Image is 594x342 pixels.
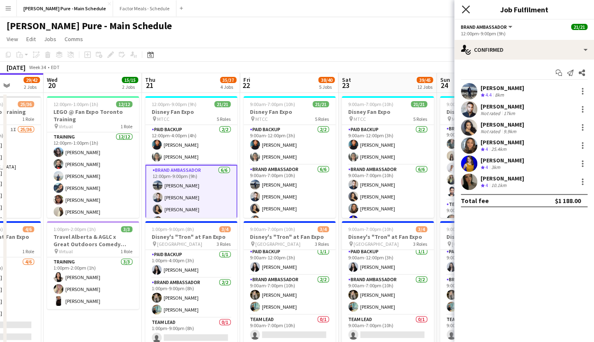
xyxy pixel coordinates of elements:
[440,108,532,116] h3: Disney Fan Expo
[243,233,335,240] h3: Disney's "Tron" at Fan Expo
[120,123,132,129] span: 1 Role
[319,84,334,90] div: 5 Jobs
[17,0,113,16] button: [PERSON_NAME] Pure - Main Schedule
[440,247,532,275] app-card-role: Paid Backup1/19:00am-12:00pm (3h)[PERSON_NAME]
[342,125,434,165] app-card-role: Paid Backup2/29:00am-12:00pm (3h)[PERSON_NAME][PERSON_NAME]
[490,146,508,153] div: 25.4km
[122,77,138,83] span: 15/15
[416,77,433,83] span: 39/45
[342,96,434,218] app-job-card: 9:00am-7:00pm (10h)21/21Disney Fan Expo MTCC5 RolesPaid Backup2/29:00am-12:00pm (3h)[PERSON_NAME]...
[250,226,295,232] span: 9:00am-7:00pm (10h)
[145,233,237,240] h3: Disney's "Tron" at Fan Expo
[342,76,351,83] span: Sat
[440,124,532,200] app-card-role: Brand Ambassador5/59:00am-5:00pm (8h)[PERSON_NAME][PERSON_NAME][PERSON_NAME][PERSON_NAME][PERSON_...
[7,63,25,72] div: [DATE]
[122,84,138,90] div: 2 Jobs
[416,226,427,232] span: 3/4
[47,233,139,248] h3: Travel Alberta & AGLC x Great Outdoors Comedy Festival Training
[23,77,40,83] span: 29/42
[502,110,517,116] div: 17km
[18,101,34,107] span: 25/36
[22,116,34,122] span: 1 Role
[485,164,488,170] span: 4
[481,84,524,92] div: [PERSON_NAME]
[116,101,132,107] span: 12/12
[413,241,427,247] span: 3 Roles
[461,30,587,37] div: 12:00pm-9:00pm (9h)
[243,108,335,116] h3: Disney Fan Expo
[47,221,139,309] app-job-card: 1:00pm-2:00pm (1h)3/3Travel Alberta & AGLC x Great Outdoors Comedy Festival Training Virtual1 Rol...
[411,101,427,107] span: 21/21
[440,76,450,83] span: Sun
[317,226,329,232] span: 3/4
[454,4,594,15] h3: Job Fulfilment
[485,146,488,152] span: 4
[157,116,169,122] span: MTCC
[145,76,155,83] span: Thu
[342,275,434,315] app-card-role: Brand Ambassador2/29:00am-7:00pm (10h)[PERSON_NAME][PERSON_NAME]
[440,96,532,218] app-job-card: 9:00am-5:00pm (8h)20/21Disney Fan Expo MTCC5 Roles[PERSON_NAME][PERSON_NAME]Brand Ambassador5/59:...
[53,101,98,107] span: 12:00pm-1:00pm (1h)
[481,103,524,110] div: [PERSON_NAME]
[61,34,86,44] a: Comms
[312,101,329,107] span: 21/21
[53,226,96,232] span: 1:00pm-2:00pm (1h)
[26,35,36,43] span: Edit
[461,196,489,205] div: Total fee
[23,34,39,44] a: Edit
[342,233,434,240] h3: Disney's "Tron" at Fan Expo
[452,241,497,247] span: [GEOGRAPHIC_DATA]
[481,128,502,134] div: Not rated
[481,110,502,116] div: Not rated
[145,108,237,116] h3: Disney Fan Expo
[41,34,60,44] a: Jobs
[242,81,250,90] span: 22
[145,165,237,254] app-card-role: Brand Ambassador6/612:00pm-9:00pm (9h)[PERSON_NAME][PERSON_NAME][PERSON_NAME]
[255,116,268,122] span: MTCC
[220,84,236,90] div: 4 Jobs
[22,248,34,254] span: 1 Role
[555,196,581,205] div: $1 188.00
[255,241,300,247] span: [GEOGRAPHIC_DATA]
[217,241,231,247] span: 3 Roles
[152,226,194,232] span: 1:00pm-9:00pm (8h)
[340,81,351,90] span: 23
[481,175,524,182] div: [PERSON_NAME]
[47,76,58,83] span: Wed
[485,182,488,188] span: 4
[243,275,335,315] app-card-role: Brand Ambassador2/29:00am-7:00pm (10h)[PERSON_NAME][PERSON_NAME]
[144,81,155,90] span: 21
[348,101,393,107] span: 9:00am-7:00pm (10h)
[461,24,507,30] span: Brand Ambassador
[23,226,34,232] span: 4/6
[51,64,60,70] div: EDT
[342,108,434,116] h3: Disney Fan Expo
[47,257,139,309] app-card-role: Training3/31:00pm-2:00pm (1h)[PERSON_NAME][PERSON_NAME][PERSON_NAME]
[24,84,39,90] div: 2 Jobs
[243,96,335,218] app-job-card: 9:00am-7:00pm (10h)21/21Disney Fan Expo MTCC5 RolesPaid Backup2/29:00am-12:00pm (3h)[PERSON_NAME]...
[219,226,231,232] span: 3/4
[454,40,594,60] div: Confirmed
[46,81,58,90] span: 20
[413,116,427,122] span: 5 Roles
[220,77,236,83] span: 35/37
[120,248,132,254] span: 1 Role
[502,128,518,134] div: 9.9km
[490,164,502,171] div: 3km
[65,35,83,43] span: Comms
[461,24,513,30] button: Brand Ambassador
[121,226,132,232] span: 3/3
[440,275,532,315] app-card-role: Brand Ambassador2/29:00am-5:00pm (8h)[PERSON_NAME][PERSON_NAME]
[145,96,237,218] app-job-card: 12:00pm-9:00pm (9h)21/21Disney Fan Expo MTCC5 RolesPaid Backup2/212:00pm-4:00pm (4h)[PERSON_NAME]...
[243,125,335,165] app-card-role: Paid Backup2/29:00am-12:00pm (3h)[PERSON_NAME][PERSON_NAME]
[446,101,489,107] span: 9:00am-5:00pm (8h)
[145,125,237,165] app-card-role: Paid Backup2/212:00pm-4:00pm (4h)[PERSON_NAME][PERSON_NAME]
[214,101,231,107] span: 21/21
[481,139,524,146] div: [PERSON_NAME]
[315,116,329,122] span: 5 Roles
[27,64,48,70] span: Week 34
[47,96,139,218] app-job-card: 12:00pm-1:00pm (1h)12/12LEGO @ Fan Expo Toronto Training Virtual1 RoleTraining12/1212:00pm-1:00pm...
